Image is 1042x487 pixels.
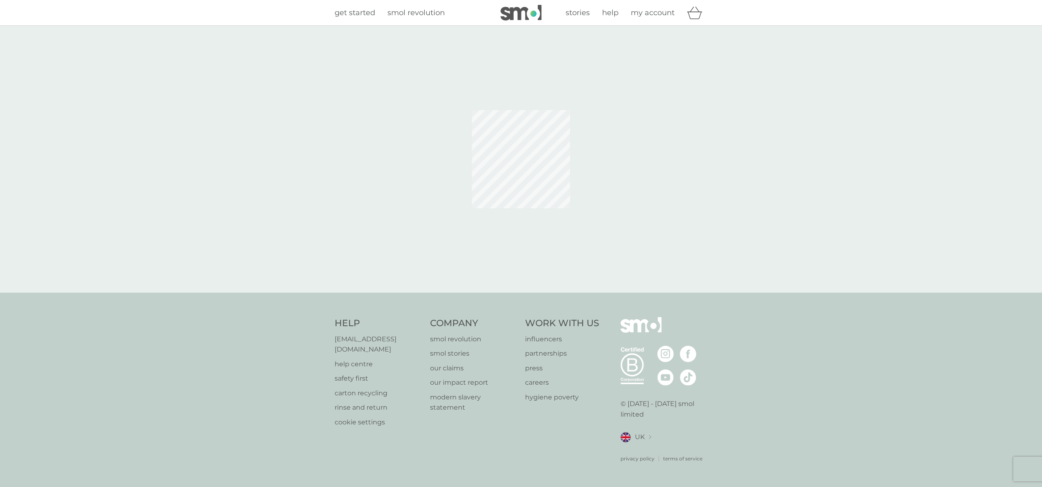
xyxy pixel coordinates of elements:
[602,8,618,17] span: help
[335,402,422,413] a: rinse and return
[387,8,445,17] span: smol revolution
[430,363,517,374] a: our claims
[525,348,599,359] a: partnerships
[631,8,675,17] span: my account
[657,369,674,386] img: visit the smol Youtube page
[387,7,445,19] a: smol revolution
[430,334,517,345] a: smol revolution
[649,435,651,440] img: select a new location
[631,7,675,19] a: my account
[525,317,599,330] h4: Work With Us
[430,377,517,388] a: our impact report
[680,346,696,362] img: visit the smol Facebook page
[663,455,702,462] a: terms of service
[525,392,599,403] a: hygiene poverty
[335,317,422,330] h4: Help
[335,388,422,399] a: carton recycling
[657,346,674,362] img: visit the smol Instagram page
[501,5,541,20] img: smol
[335,7,375,19] a: get started
[680,369,696,386] img: visit the smol Tiktok page
[621,455,655,462] a: privacy policy
[335,334,422,355] a: [EMAIL_ADDRESS][DOMAIN_NAME]
[335,8,375,17] span: get started
[525,377,599,388] a: careers
[525,363,599,374] a: press
[621,399,708,419] p: © [DATE] - [DATE] smol limited
[335,417,422,428] a: cookie settings
[430,392,517,413] a: modern slavery statement
[525,334,599,345] a: influencers
[430,317,517,330] h4: Company
[621,432,631,442] img: UK flag
[635,432,645,442] span: UK
[566,7,590,19] a: stories
[621,317,661,345] img: smol
[335,359,422,370] a: help centre
[687,5,707,21] div: basket
[335,373,422,384] a: safety first
[566,8,590,17] span: stories
[430,348,517,359] a: smol stories
[602,7,618,19] a: help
